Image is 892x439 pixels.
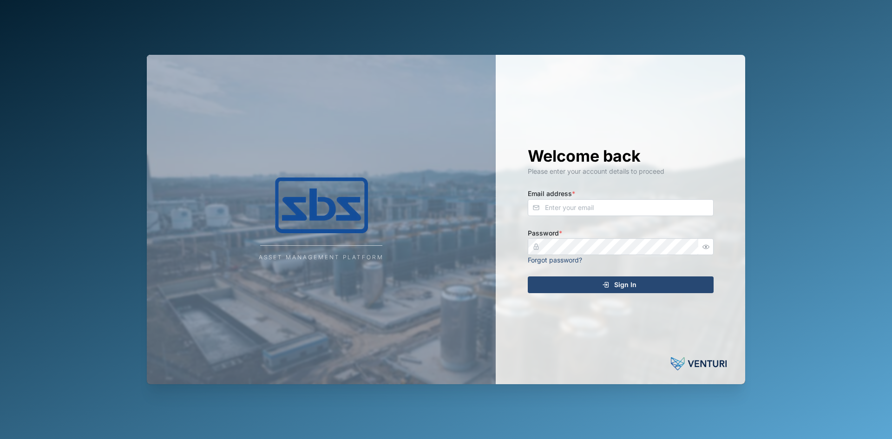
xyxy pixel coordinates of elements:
[614,277,636,293] span: Sign In
[528,146,714,166] h1: Welcome back
[528,228,562,238] label: Password
[528,189,575,199] label: Email address
[259,253,384,262] div: Asset Management Platform
[528,166,714,177] div: Please enter your account details to proceed
[671,354,727,373] img: Powered by: Venturi
[528,276,714,293] button: Sign In
[528,256,582,264] a: Forgot password?
[229,177,414,233] img: Company Logo
[528,199,714,216] input: Enter your email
